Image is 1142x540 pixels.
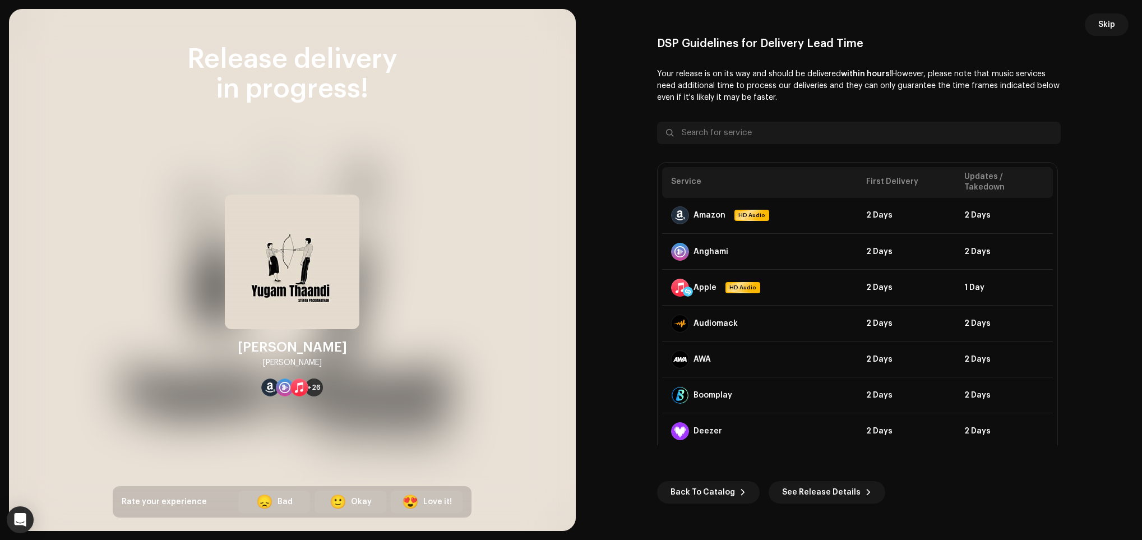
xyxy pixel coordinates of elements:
[402,495,419,509] div: 😍
[351,496,372,508] div: Okay
[857,198,955,234] td: 2 Days
[693,247,728,256] div: Anghami
[841,70,892,78] b: within hours!
[857,270,955,306] td: 2 Days
[657,37,1061,50] div: DSP Guidelines for Delivery Lead Time
[693,283,716,292] div: Apple
[693,319,738,328] div: Audiomack
[857,306,955,341] td: 2 Days
[955,413,1053,449] td: 2 Days
[423,496,452,508] div: Love it!
[769,481,885,504] button: See Release Details
[657,122,1061,144] input: Search for service
[1085,13,1129,36] button: Skip
[857,413,955,449] td: 2 Days
[782,481,861,504] span: See Release Details
[657,68,1061,104] p: Your release is on its way and should be delivered However, please note that music services need ...
[857,341,955,377] td: 2 Days
[955,306,1053,341] td: 2 Days
[278,496,293,508] div: Bad
[307,383,321,392] span: +26
[662,167,858,198] th: Service
[256,495,273,509] div: 😞
[857,167,955,198] th: First Delivery
[955,341,1053,377] td: 2 Days
[693,391,732,400] div: Boomplay
[1098,13,1115,36] span: Skip
[122,498,207,506] span: Rate your experience
[736,211,768,220] span: HD Audio
[955,270,1053,306] td: 1 Day
[657,481,760,504] button: Back To Catalog
[7,506,34,533] div: Open Intercom Messenger
[330,495,346,509] div: 🙂
[955,198,1053,234] td: 2 Days
[693,427,722,436] div: Deezer
[693,211,725,220] div: Amazon
[857,377,955,413] td: 2 Days
[955,167,1053,198] th: Updates / Takedown
[693,355,711,364] div: AWA
[225,195,359,329] img: 85b1c1e5-2c3f-4bc0-a222-082e87eb6c05
[113,45,471,104] div: Release delivery in progress!
[263,356,322,370] div: [PERSON_NAME]
[955,377,1053,413] td: 2 Days
[671,481,735,504] span: Back To Catalog
[857,234,955,270] td: 2 Days
[955,234,1053,270] td: 2 Days
[727,283,759,292] span: HD Audio
[238,338,347,356] div: [PERSON_NAME]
